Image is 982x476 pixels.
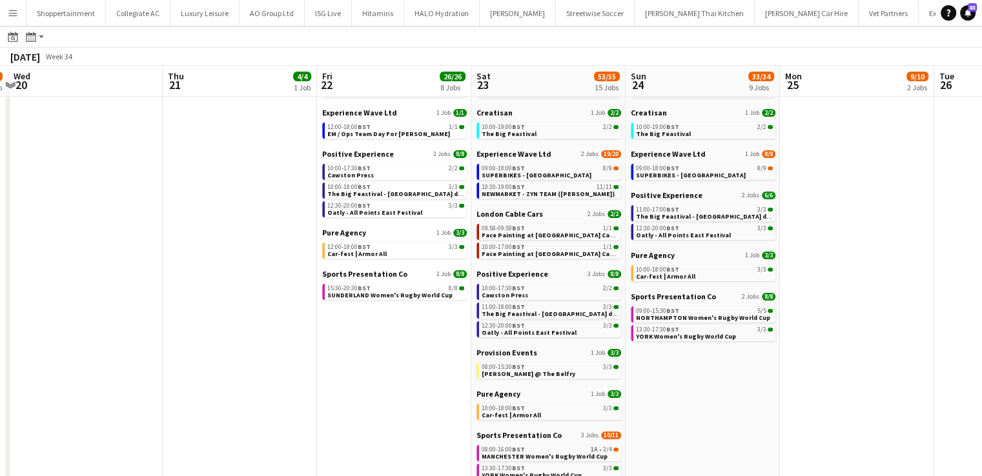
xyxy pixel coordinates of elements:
span: 3 Jobs [581,431,598,439]
span: 10:30-19:00 [482,184,525,190]
span: 2 Jobs [742,192,759,199]
span: Face Painting at London Cable Cars [482,231,634,239]
a: 10:00-19:00BST2/2The Big Feastival [482,123,619,137]
span: 3/3 [768,328,773,332]
span: Sun [631,70,646,82]
div: 9 Jobs [749,83,773,92]
span: BST [666,265,679,273]
div: 2 Jobs [907,83,928,92]
span: 8/9 [613,166,619,170]
button: Hitamins [352,1,404,26]
span: BST [512,321,525,330]
span: 24 [629,77,646,92]
span: 8/8 [762,293,775,301]
span: Thu [168,70,184,82]
a: 09:58-09:59BST1/1Face Painting at [GEOGRAPHIC_DATA] Cable Cars [482,224,619,239]
a: 09:00-15:30BST5/5NORTHAMPTON Women's Rugby World Cup [636,306,773,321]
div: • [482,446,619,453]
span: Pure Agency [476,389,520,399]
span: 3/3 [613,305,619,309]
span: 2/2 [613,286,619,290]
span: 11:00-18:00 [482,304,525,310]
span: 3/3 [608,390,621,398]
a: 08:00-15:30BST3/3[PERSON_NAME] @ The Belfry [482,362,619,377]
span: 1 Job [436,229,451,237]
span: 3/3 [768,268,773,272]
span: 1/1 [603,225,612,232]
span: 3 Jobs [433,150,451,158]
span: BST [512,243,525,251]
span: 3/3 [603,304,612,310]
span: SUPERBIKES - Cadwall Park [482,171,591,179]
span: Experience Wave Ltd [631,149,706,159]
div: 8 Jobs [440,83,465,92]
span: 2/2 [603,285,612,292]
span: 33/34 [748,72,774,81]
span: 8/9 [768,166,773,170]
span: 1 Job [591,390,605,398]
a: 10:00-18:00BST3/3The Big Feastival - [GEOGRAPHIC_DATA] drinks [327,183,464,197]
div: Provision Events1 Job3/308:00-15:30BST3/3[PERSON_NAME] @ The Belfry [476,348,621,389]
span: 26 [937,77,954,92]
span: 20 [12,77,30,92]
span: 3/3 [449,184,458,190]
a: 10:00-19:00BST2/2The Big Feastival [636,123,773,137]
span: Car-fest | Armor All [636,272,695,281]
span: The Big Feastival - Belvoir Farm drinks [636,212,782,221]
span: Experience Wave Ltd [322,108,397,117]
span: 08:00-15:30 [482,364,525,370]
a: 10:00-17:30BST2/2Cawston Press [327,164,464,179]
span: 8/8 [453,270,467,278]
span: 12:00-18:00 [327,244,371,250]
span: 2/2 [613,125,619,129]
button: [PERSON_NAME] [480,1,556,26]
span: 10:00-17:30 [482,285,525,292]
span: 3/3 [613,365,619,369]
span: 8/9 [762,150,775,158]
span: Sat [476,70,491,82]
a: Pure Agency1 Job3/3 [322,228,467,237]
span: BST [512,445,525,453]
span: BST [666,164,679,172]
a: 10:30-19:00BST11/11NEWMARKET - ZYN TEAM ([PERSON_NAME]) [482,183,619,197]
button: Shoppertainment [26,1,106,26]
span: 09:00-15:30 [636,308,679,314]
span: The Big Feastival - Belvoir Farm drinks [327,190,473,198]
div: Experience Wave Ltd1 Job1/112:00-18:00BST1/1EM / Ops Team Day For [PERSON_NAME] [322,108,467,149]
span: Face Painting at London Cable Cars [482,250,634,258]
a: Positive Experience3 Jobs8/8 [322,149,467,159]
div: Pure Agency1 Job3/310:00-18:00BST3/3Car-fest | Armor All [476,389,621,430]
div: London Cable Cars2 Jobs2/209:58-09:59BST1/1Face Painting at [GEOGRAPHIC_DATA] Cable Cars10:00-17:... [476,209,621,269]
a: Sports Presentation Co2 Jobs8/8 [631,292,775,301]
span: SUPERBIKES - Cadwall Park [636,171,746,179]
a: Experience Wave Ltd1 Job8/9 [631,149,775,159]
span: 4/4 [293,72,311,81]
span: 10:00-18:00 [482,405,525,412]
a: London Cable Cars2 Jobs2/2 [476,209,621,219]
a: 11:00-18:00BST3/3The Big Feastival - [GEOGRAPHIC_DATA] drinks [482,302,619,317]
span: 1 Job [591,349,605,357]
span: 11:00-17:00 [636,206,679,213]
a: 12:30-20:00BST3/3Oatly - All Points East Festival [482,321,619,336]
span: 2 Jobs [588,210,605,218]
span: 3/3 [762,252,775,259]
span: BST [666,224,679,232]
a: Sports Presentation Co1 Job8/8 [322,269,467,279]
span: 19/20 [601,150,621,158]
span: BST [358,123,371,131]
span: Oatly - All Points East Festival [327,208,422,217]
span: 2/2 [762,109,775,117]
span: 9/10 [906,72,928,81]
button: [PERSON_NAME] Car Hire [755,1,859,26]
div: [DATE] [10,50,40,63]
span: 15:30-20:30 [327,285,371,292]
button: [PERSON_NAME] Thai Kitchen [635,1,755,26]
a: Creatisan1 Job2/2 [476,108,621,117]
span: Provision Events [476,348,537,357]
a: 83 [960,5,976,21]
span: 1 Job [436,270,451,278]
span: 3/3 [613,324,619,328]
span: 8/9 [757,165,766,172]
span: 3/3 [459,245,464,249]
span: 12:00-18:00 [327,124,371,130]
